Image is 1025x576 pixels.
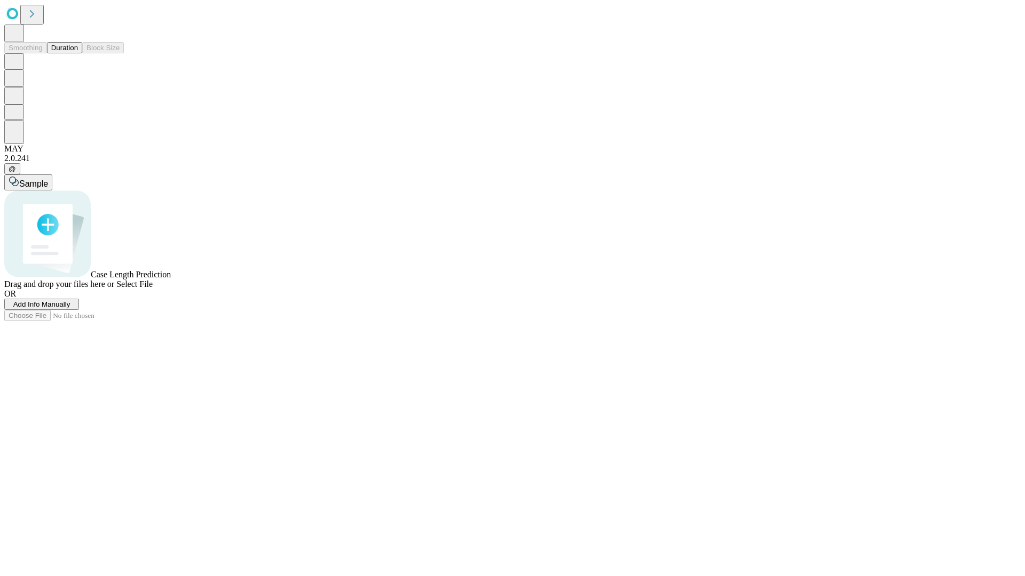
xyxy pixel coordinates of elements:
[4,144,1021,154] div: MAY
[19,179,48,188] span: Sample
[4,299,79,310] button: Add Info Manually
[4,42,47,53] button: Smoothing
[4,163,20,174] button: @
[116,279,153,289] span: Select File
[9,165,16,173] span: @
[4,289,16,298] span: OR
[13,300,70,308] span: Add Info Manually
[47,42,82,53] button: Duration
[4,279,114,289] span: Drag and drop your files here or
[4,174,52,190] button: Sample
[82,42,124,53] button: Block Size
[91,270,171,279] span: Case Length Prediction
[4,154,1021,163] div: 2.0.241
